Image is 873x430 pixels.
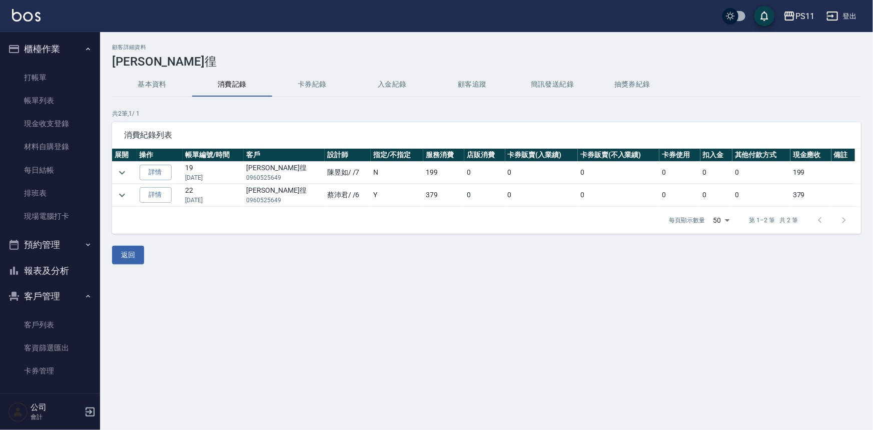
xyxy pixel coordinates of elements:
span: 消費紀錄列表 [124,130,849,140]
h2: 顧客詳細資料 [112,44,861,51]
button: 抽獎券紀錄 [592,73,672,97]
a: 詳情 [140,165,172,180]
td: 0 [659,184,700,206]
td: 0 [578,162,659,184]
button: 基本資料 [112,73,192,97]
a: 現金收支登錄 [4,112,96,135]
a: 材料自購登錄 [4,135,96,158]
button: 簡訊發送紀錄 [512,73,592,97]
td: 199 [790,162,831,184]
td: [PERSON_NAME]徨 [244,184,324,206]
td: 0 [700,162,732,184]
h3: [PERSON_NAME]徨 [112,55,861,69]
a: 現場電腦打卡 [4,205,96,228]
p: 每頁顯示數量 [669,216,705,225]
th: 店販消費 [464,149,505,162]
th: 卡券販賣(不入業績) [578,149,659,162]
td: 0 [505,184,578,206]
div: PS11 [795,10,814,23]
td: 0 [732,162,790,184]
button: expand row [115,165,130,180]
th: 扣入金 [700,149,732,162]
p: [DATE] [185,196,241,205]
th: 指定/不指定 [371,149,423,162]
button: 櫃檯作業 [4,36,96,62]
a: 帳單列表 [4,89,96,112]
td: 0 [464,184,505,206]
th: 客戶 [244,149,324,162]
p: 0960525649 [246,173,322,182]
a: 客戶列表 [4,313,96,336]
button: 預約管理 [4,232,96,258]
button: 消費記錄 [192,73,272,97]
td: 199 [423,162,464,184]
button: PS11 [779,6,818,27]
a: 每日結帳 [4,159,96,182]
img: Person [8,402,28,422]
td: 22 [183,184,244,206]
button: 行銷工具 [4,387,96,413]
td: 陳昱如 / /7 [325,162,371,184]
button: 報表及分析 [4,258,96,284]
p: 會計 [31,412,82,421]
td: 0 [464,162,505,184]
td: 0 [659,162,700,184]
p: [DATE] [185,173,241,182]
td: 19 [183,162,244,184]
button: 入金紀錄 [352,73,432,97]
td: 0 [505,162,578,184]
td: 0 [732,184,790,206]
h5: 公司 [31,402,82,412]
th: 其他付款方式 [732,149,790,162]
th: 服務消費 [423,149,464,162]
div: 50 [709,207,733,234]
td: N [371,162,423,184]
p: 共 2 筆, 1 / 1 [112,109,861,118]
button: expand row [115,188,130,203]
a: 詳情 [140,187,172,203]
td: 379 [790,184,831,206]
th: 現金應收 [790,149,831,162]
button: 登出 [822,7,861,26]
td: 0 [578,184,659,206]
a: 排班表 [4,182,96,205]
p: 0960525649 [246,196,322,205]
img: Logo [12,9,41,22]
a: 客資篩選匯出 [4,336,96,359]
td: 0 [700,184,732,206]
td: 379 [423,184,464,206]
th: 備註 [831,149,855,162]
th: 操作 [137,149,183,162]
button: 卡券紀錄 [272,73,352,97]
th: 帳單編號/時間 [183,149,244,162]
p: 第 1–2 筆 共 2 筆 [749,216,798,225]
th: 展開 [112,149,137,162]
a: 打帳單 [4,66,96,89]
td: [PERSON_NAME]徨 [244,162,324,184]
button: 客戶管理 [4,283,96,309]
th: 卡券販賣(入業績) [505,149,578,162]
td: Y [371,184,423,206]
th: 卡券使用 [659,149,700,162]
td: 蔡沛君 / /6 [325,184,371,206]
a: 卡券管理 [4,359,96,382]
button: 顧客追蹤 [432,73,512,97]
th: 設計師 [325,149,371,162]
button: 返回 [112,246,144,264]
button: save [754,6,774,26]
